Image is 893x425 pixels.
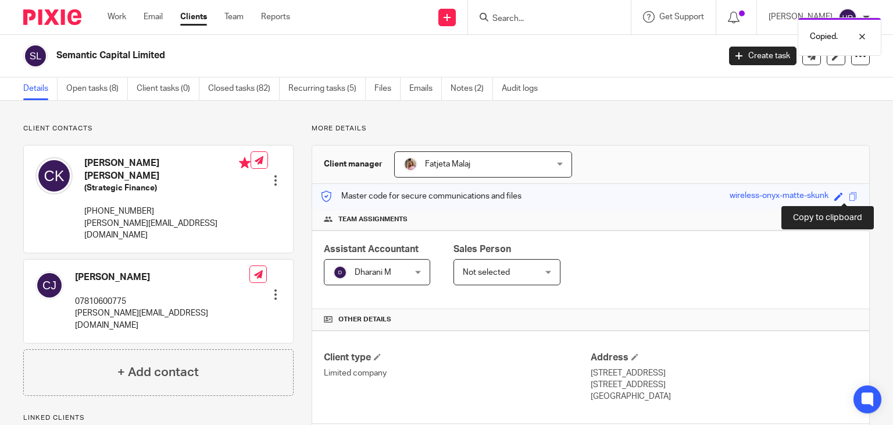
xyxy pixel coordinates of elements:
span: Assistant Accountant [324,245,419,254]
a: Open tasks (8) [66,77,128,100]
p: Client contacts [23,124,294,133]
a: Email [144,11,163,23]
img: svg%3E [838,8,857,27]
p: 07810600775 [75,296,249,307]
a: Team [224,11,244,23]
a: Emails [409,77,442,100]
span: Fatjeta Malaj [425,160,470,168]
img: svg%3E [35,271,63,299]
div: wireless-onyx-matte-skunk [730,190,828,203]
h3: Client manager [324,158,383,170]
h4: [PERSON_NAME] [75,271,249,284]
img: MicrosoftTeams-image%20(5).png [403,157,417,171]
p: [PHONE_NUMBER] [84,206,251,217]
img: Pixie [23,9,81,25]
span: Team assignments [338,215,408,224]
p: [STREET_ADDRESS] [591,367,858,379]
a: Work [108,11,126,23]
span: Sales Person [453,245,511,254]
a: Reports [261,11,290,23]
img: svg%3E [23,44,48,68]
a: Details [23,77,58,100]
p: Linked clients [23,413,294,423]
img: svg%3E [35,157,73,194]
a: Clients [180,11,207,23]
span: Other details [338,315,391,324]
a: Notes (2) [451,77,493,100]
h2: Semantic Capital Limited [56,49,581,62]
h4: Client type [324,352,591,364]
h4: + Add contact [117,363,199,381]
i: Primary [239,157,251,169]
p: [PERSON_NAME][EMAIL_ADDRESS][DOMAIN_NAME] [84,218,251,242]
p: Copied. [810,31,838,42]
span: Dharani M [355,268,391,277]
p: [GEOGRAPHIC_DATA] [591,391,858,402]
a: Create task [729,47,796,65]
img: svg%3E [333,265,347,279]
span: Not selected [463,268,510,277]
p: Limited company [324,367,591,379]
h4: [PERSON_NAME] [PERSON_NAME] [84,157,251,182]
p: [PERSON_NAME][EMAIL_ADDRESS][DOMAIN_NAME] [75,307,249,331]
p: More details [312,124,870,133]
h4: Address [591,352,858,364]
p: [STREET_ADDRESS] [591,379,858,391]
a: Client tasks (0) [137,77,199,100]
a: Closed tasks (82) [208,77,280,100]
a: Files [374,77,401,100]
a: Audit logs [502,77,546,100]
h5: (Strategic Finance) [84,182,251,194]
p: Master code for secure communications and files [321,190,521,202]
a: Recurring tasks (5) [288,77,366,100]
